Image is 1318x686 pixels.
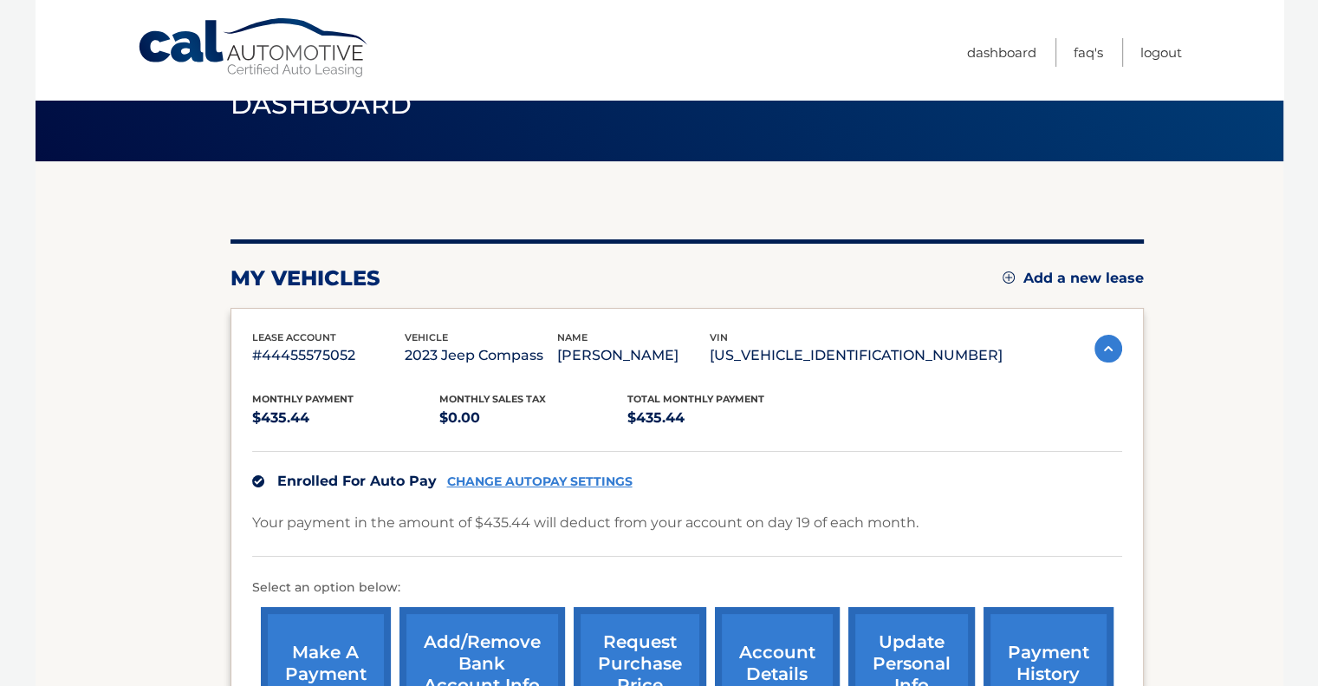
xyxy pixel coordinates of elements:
[710,331,728,343] span: vin
[230,265,380,291] h2: my vehicles
[439,406,627,430] p: $0.00
[1003,271,1015,284] img: add.svg
[1003,270,1144,287] a: Add a new lease
[405,331,448,343] span: vehicle
[230,88,412,121] span: Dashboard
[439,393,546,405] span: Monthly sales Tax
[1094,335,1122,363] img: accordion-active.svg
[557,343,710,368] p: [PERSON_NAME]
[967,38,1036,67] a: Dashboard
[252,578,1122,598] p: Select an option below:
[557,331,588,343] span: name
[627,406,815,430] p: $435.44
[252,406,440,430] p: $435.44
[137,17,371,79] a: Cal Automotive
[710,343,1003,368] p: [US_VEHICLE_IDENTIFICATION_NUMBER]
[277,473,437,489] span: Enrolled For Auto Pay
[252,393,354,405] span: Monthly Payment
[405,343,557,368] p: 2023 Jeep Compass
[252,343,405,368] p: #44455575052
[252,511,919,535] p: Your payment in the amount of $435.44 will deduct from your account on day 19 of each month.
[1074,38,1103,67] a: FAQ's
[447,474,633,489] a: CHANGE AUTOPAY SETTINGS
[252,475,264,487] img: check.svg
[627,393,764,405] span: Total Monthly Payment
[1140,38,1182,67] a: Logout
[252,331,336,343] span: lease account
